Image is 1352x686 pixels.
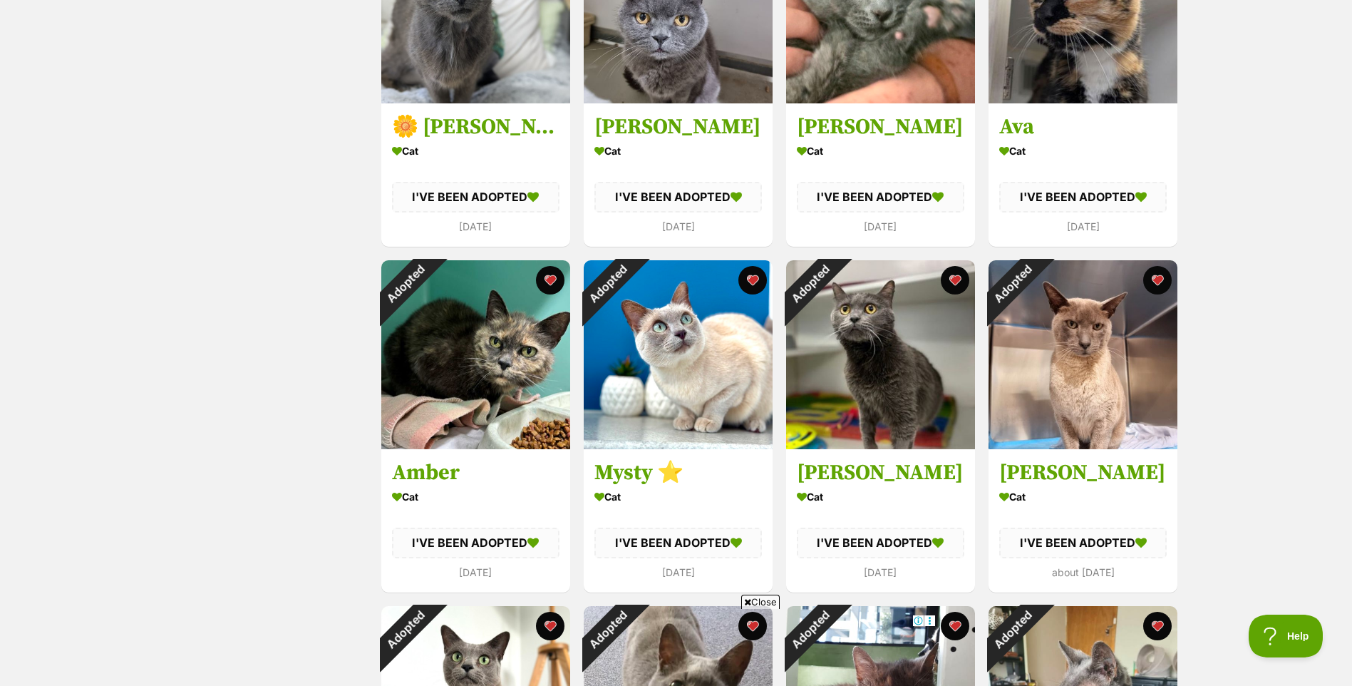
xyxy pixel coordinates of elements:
div: Adopted [362,588,447,672]
div: Cat [797,486,964,507]
a: Adopted [786,438,975,452]
img: Mysty ⭐️ [584,260,773,449]
span: Close [741,595,780,609]
div: [DATE] [392,563,559,582]
div: [DATE] [999,217,1167,236]
div: Adopted [564,242,649,327]
h3: Ava [999,113,1167,140]
div: Adopted [969,588,1054,672]
a: [PERSON_NAME] Cat I'VE BEEN ADOPTED [DATE] favourite [786,449,975,592]
div: about [DATE] [999,563,1167,582]
button: favourite [1143,612,1172,640]
div: I'VE BEEN ADOPTED [999,182,1167,212]
div: [DATE] [797,217,964,236]
a: [PERSON_NAME] Cat I'VE BEEN ADOPTED [DATE] favourite [786,103,975,246]
h3: 🌼 [PERSON_NAME] 5696 🌼 [392,113,559,140]
div: I'VE BEEN ADOPTED [999,528,1167,558]
img: Claude [989,260,1177,449]
div: I'VE BEEN ADOPTED [594,528,762,558]
a: Adopted [381,438,570,452]
img: Percy Blue [786,260,975,449]
div: [DATE] [797,563,964,582]
h3: [PERSON_NAME] [999,459,1167,486]
h3: [PERSON_NAME] [797,113,964,140]
a: Adopted [584,438,773,452]
div: Cat [999,140,1167,161]
button: favourite [738,266,767,295]
div: Cat [594,140,762,161]
iframe: Help Scout Beacon - Open [1249,615,1323,657]
div: Adopted [969,242,1054,327]
button: favourite [941,266,969,295]
div: I'VE BEEN ADOPTED [594,182,762,212]
div: Cat [797,140,964,161]
div: [DATE] [594,563,762,582]
div: Adopted [362,242,447,327]
a: [PERSON_NAME] Cat I'VE BEEN ADOPTED about [DATE] favourite [989,449,1177,592]
div: [DATE] [392,217,559,236]
h3: Mysty ⭐️ [594,459,762,486]
div: Cat [999,486,1167,507]
a: 🌼 [PERSON_NAME] 5696 🌼 Cat I'VE BEEN ADOPTED [DATE] favourite [381,103,570,246]
a: Mysty ⭐️ Cat I'VE BEEN ADOPTED [DATE] favourite [584,449,773,592]
a: [PERSON_NAME] Cat I'VE BEEN ADOPTED [DATE] favourite [584,103,773,246]
div: I'VE BEEN ADOPTED [797,528,964,558]
h3: [PERSON_NAME] [797,459,964,486]
h3: [PERSON_NAME] [594,113,762,140]
button: favourite [941,612,969,640]
a: Ava Cat I'VE BEEN ADOPTED [DATE] favourite [989,103,1177,246]
img: Amber [381,260,570,449]
div: I'VE BEEN ADOPTED [392,182,559,212]
div: Cat [392,486,559,507]
div: [DATE] [594,217,762,236]
button: favourite [536,266,564,295]
div: I'VE BEEN ADOPTED [392,528,559,558]
div: Cat [594,486,762,507]
div: Adopted [767,242,852,327]
h3: Amber [392,459,559,486]
div: I'VE BEEN ADOPTED [797,182,964,212]
div: Cat [392,140,559,161]
a: Adopted [989,438,1177,452]
button: favourite [1143,266,1172,295]
iframe: Advertisement [417,615,936,679]
a: Amber Cat I'VE BEEN ADOPTED [DATE] favourite [381,449,570,592]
